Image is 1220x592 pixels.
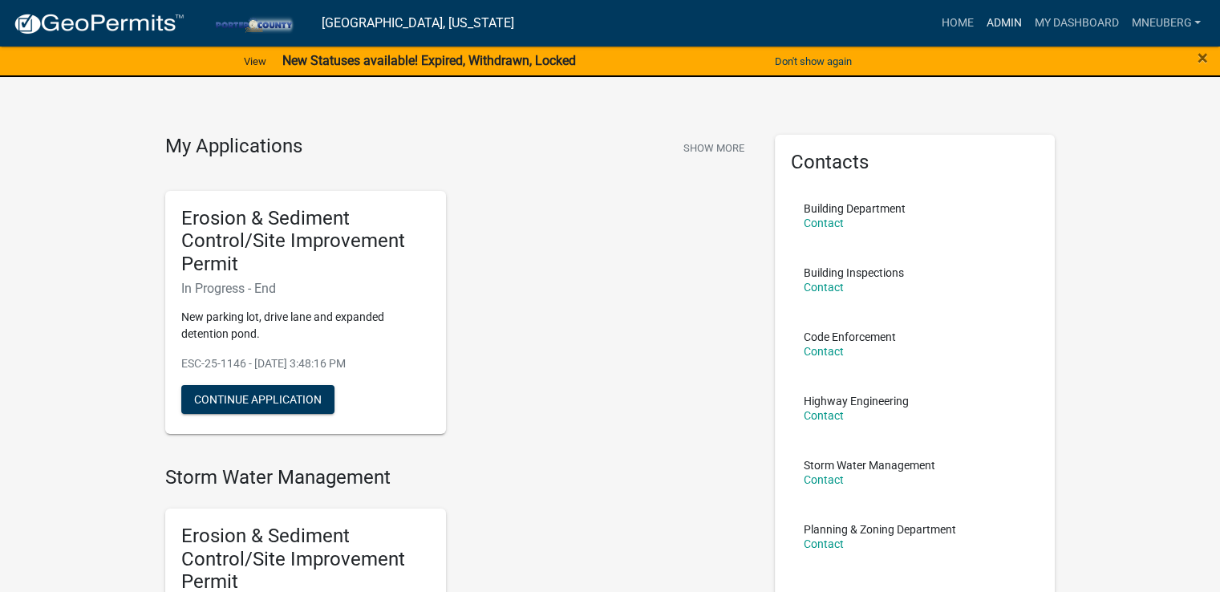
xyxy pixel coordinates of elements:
strong: New Statuses available! Expired, Withdrawn, Locked [282,53,576,68]
p: Storm Water Management [804,460,935,471]
a: Home [934,8,979,39]
a: Contact [804,473,844,486]
button: Show More [677,135,751,161]
h5: Contacts [791,151,1040,174]
p: Highway Engineering [804,395,909,407]
button: Close [1198,48,1208,67]
a: Contact [804,217,844,229]
a: Contact [804,345,844,358]
p: Planning & Zoning Department [804,524,956,535]
a: Contact [804,409,844,422]
button: Don't show again [768,48,858,75]
h4: My Applications [165,135,302,159]
span: × [1198,47,1208,69]
img: Porter County, Indiana [197,12,309,34]
p: ESC-25-1146 - [DATE] 3:48:16 PM [181,355,430,372]
a: Contact [804,537,844,550]
p: New parking lot, drive lane and expanded detention pond. [181,309,430,343]
h6: In Progress - End [181,281,430,296]
p: Building Department [804,203,906,214]
h5: Erosion & Sediment Control/Site Improvement Permit [181,207,430,276]
a: Contact [804,281,844,294]
a: Admin [979,8,1027,39]
a: View [237,48,273,75]
h4: Storm Water Management [165,466,751,489]
a: MNeuberg [1125,8,1207,39]
a: [GEOGRAPHIC_DATA], [US_STATE] [322,10,514,37]
p: Building Inspections [804,267,904,278]
p: Code Enforcement [804,331,896,343]
button: Continue Application [181,385,334,414]
a: My Dashboard [1027,8,1125,39]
